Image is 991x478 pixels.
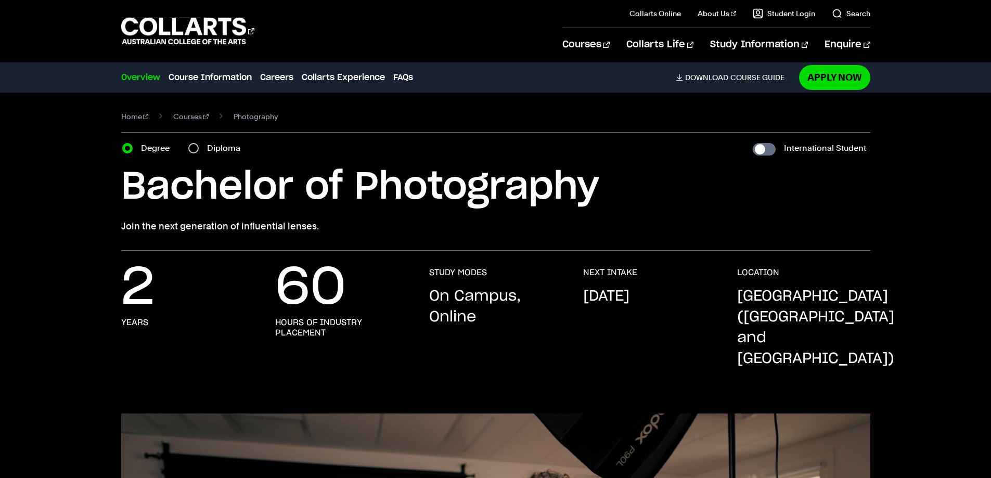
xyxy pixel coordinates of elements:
[737,267,779,278] h3: LOCATION
[629,8,681,19] a: Collarts Online
[275,317,408,338] h3: hours of industry placement
[429,286,562,328] p: On Campus, Online
[393,71,413,84] a: FAQs
[685,73,728,82] span: Download
[626,28,693,62] a: Collarts Life
[784,141,866,156] label: International Student
[141,141,176,156] label: Degree
[737,286,894,369] p: [GEOGRAPHIC_DATA] ([GEOGRAPHIC_DATA] and [GEOGRAPHIC_DATA])
[121,109,149,124] a: Home
[121,71,160,84] a: Overview
[676,73,793,82] a: DownloadCourse Guide
[275,267,346,309] p: 60
[753,8,815,19] a: Student Login
[583,286,629,307] p: [DATE]
[302,71,385,84] a: Collarts Experience
[173,109,209,124] a: Courses
[234,109,278,124] span: Photography
[825,28,870,62] a: Enquire
[429,267,487,278] h3: STUDY MODES
[121,164,870,211] h1: Bachelor of Photography
[710,28,808,62] a: Study Information
[121,219,870,234] p: Join the next generation of influential lenses.
[799,65,870,89] a: Apply Now
[698,8,736,19] a: About Us
[169,71,252,84] a: Course Information
[207,141,247,156] label: Diploma
[121,267,155,309] p: 2
[832,8,870,19] a: Search
[260,71,293,84] a: Careers
[562,28,610,62] a: Courses
[121,317,148,328] h3: years
[583,267,637,278] h3: NEXT INTAKE
[121,16,254,46] div: Go to homepage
